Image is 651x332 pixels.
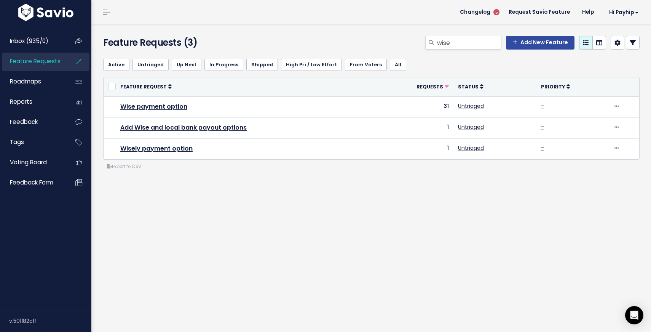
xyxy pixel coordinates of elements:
[390,59,406,71] a: All
[107,164,141,170] a: Export to CSV
[10,77,41,85] span: Roadmaps
[120,83,172,90] a: Feature Request
[10,158,47,166] span: Voting Board
[541,144,544,152] a: -
[10,178,53,186] span: Feedback form
[2,73,63,90] a: Roadmaps
[120,123,247,132] a: Add Wise and local bank payout options
[2,93,63,111] a: Reports
[375,96,453,117] td: 31
[16,4,75,21] img: logo-white.9d6f32f41409.svg
[600,6,645,18] a: Hi Payhip
[541,123,544,131] a: -
[10,138,24,146] span: Tags
[120,144,193,153] a: Wisely payment option
[416,83,449,90] a: Requests
[172,59,201,71] a: Up Next
[503,6,576,18] a: Request Savio Feature
[120,102,187,111] a: Wise payment option
[458,123,484,131] a: Untriaged
[103,59,640,71] ul: Filter feature requests
[2,113,63,131] a: Feedback
[493,9,499,15] span: 5
[10,98,32,106] span: Reports
[9,311,91,331] div: v.501182c1f
[375,138,453,159] td: 1
[416,83,443,90] span: Requests
[246,59,278,71] a: Shipped
[103,36,274,50] h4: Feature Requests (3)
[506,36,574,50] a: Add New Feature
[132,59,169,71] a: Untriaged
[345,59,387,71] a: From Voters
[281,59,342,71] a: High Pri / Low Effort
[458,83,483,90] a: Status
[2,154,63,171] a: Voting Board
[576,6,600,18] a: Help
[625,306,643,324] div: Open Intercom Messenger
[375,117,453,138] td: 1
[609,10,639,15] span: Hi Payhip
[2,53,63,70] a: Feature Requests
[120,83,167,90] span: Feature Request
[460,10,490,15] span: Changelog
[10,57,61,65] span: Feature Requests
[103,59,129,71] a: Active
[2,174,63,191] a: Feedback form
[2,133,63,151] a: Tags
[541,83,565,90] span: Priority
[541,102,544,110] a: -
[541,83,570,90] a: Priority
[458,83,479,90] span: Status
[10,118,38,126] span: Feedback
[436,36,501,50] input: Search features...
[458,144,484,152] a: Untriaged
[10,37,48,45] span: Inbox (935/0)
[204,59,243,71] a: In Progress
[458,102,484,110] a: Untriaged
[2,32,63,50] a: Inbox (935/0)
